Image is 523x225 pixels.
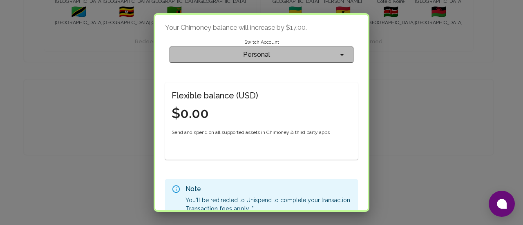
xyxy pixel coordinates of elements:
span: Switch Account [244,39,279,45]
button: account of current user [170,47,353,63]
button: Open chat window [489,191,515,217]
span: Send and spend on all supported assets in Chimoney & third party apps [172,129,330,137]
p: Transaction fees apply. * [186,205,351,213]
div: Note [186,184,351,194]
p: You'll be redirected to Unispend to complete your transaction. [186,196,351,204]
h6: Flexible balance (USD) [172,89,258,102]
h4: $0.00 [172,105,258,122]
p: Your Chimoney balance will increase by $17.00 . [165,23,358,33]
span: Personal [176,49,337,60]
